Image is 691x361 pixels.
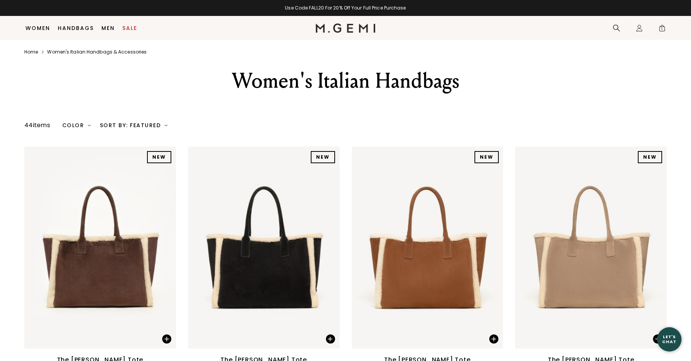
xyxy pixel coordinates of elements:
a: Women's italian handbags & accessories [47,49,147,55]
a: Men [101,25,115,31]
img: chevron-down.svg [88,124,91,127]
div: Let's Chat [657,334,682,344]
img: The Neva Tote [24,147,176,348]
span: 1 [658,26,666,33]
div: Sort By: Featured [100,122,168,128]
img: The Neva Tote [352,147,503,348]
div: Color [62,122,91,128]
a: Women [25,25,50,31]
div: NEW [311,151,335,163]
div: Women's Italian Handbags [214,67,478,95]
div: NEW [147,151,171,163]
a: Sale [122,25,137,31]
img: The Neva Tote [515,147,667,348]
a: Home [24,49,38,55]
img: M.Gemi [316,24,375,33]
div: 44 items [24,121,50,130]
img: chevron-down.svg [164,124,168,127]
img: The Neva Tote [188,147,340,348]
a: Handbags [58,25,94,31]
div: NEW [474,151,499,163]
div: NEW [638,151,662,163]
